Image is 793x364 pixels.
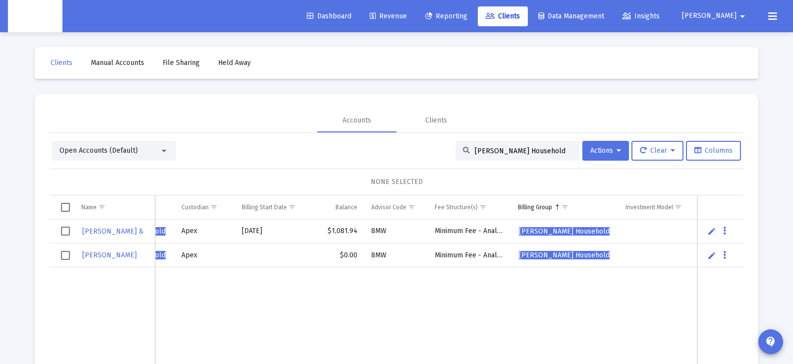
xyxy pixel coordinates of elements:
[174,195,235,219] td: Column Custodian
[518,248,611,263] a: [PERSON_NAME] Household
[61,251,70,260] div: Select row
[288,203,296,211] span: Show filter options for column 'Billing Start Date'
[417,6,475,26] a: Reporting
[475,147,572,155] input: Search
[364,243,428,267] td: 8MW
[218,59,251,67] span: Held Away
[307,12,351,20] span: Dashboard
[235,195,317,219] td: Column Billing Start Date
[82,251,137,259] span: [PERSON_NAME]
[83,53,152,73] a: Manual Accounts
[163,59,200,67] span: File Sharing
[81,203,97,211] div: Name
[82,227,144,236] span: [PERSON_NAME] &
[425,12,467,20] span: Reporting
[670,6,760,26] button: [PERSON_NAME]
[765,336,777,348] mat-icon: contact_support
[181,203,209,211] div: Custodian
[91,59,144,67] span: Manual Accounts
[428,220,511,243] td: Minimum Fee - Analog
[43,53,80,73] a: Clients
[519,251,610,259] span: [PERSON_NAME] Household
[479,203,487,211] span: Show filter options for column 'Fee Structure(s)'
[299,6,359,26] a: Dashboard
[640,146,675,155] span: Clear
[210,53,259,73] a: Held Away
[81,224,145,239] a: [PERSON_NAME] &
[428,243,511,267] td: Minimum Fee - Analog
[61,227,70,236] div: Select row
[364,220,428,243] td: 8MW
[57,177,736,187] div: NONE SELECTED
[519,227,610,236] span: [PERSON_NAME] Household
[51,59,72,67] span: Clients
[518,224,611,239] a: [PERSON_NAME] Household
[370,12,407,20] span: Revenue
[317,220,364,243] td: $1,081.94
[631,141,683,161] button: Clear
[675,203,682,211] span: Show filter options for column 'Investment Model'
[317,195,364,219] td: Column Balance
[694,146,733,155] span: Columns
[686,141,741,161] button: Columns
[235,220,317,243] td: [DATE]
[61,203,70,212] div: Select all
[682,12,736,20] span: [PERSON_NAME]
[342,116,371,125] div: Accounts
[210,203,218,211] span: Show filter options for column 'Custodian'
[408,203,415,211] span: Show filter options for column 'Advisor Code'
[623,12,660,20] span: Insights
[362,6,415,26] a: Revenue
[81,248,138,262] a: [PERSON_NAME]
[561,203,568,211] span: Show filter options for column 'Billing Group'
[371,203,406,211] div: Advisor Code
[59,146,138,155] span: Open Accounts (Default)
[478,6,528,26] a: Clients
[707,251,716,260] a: Edit
[538,12,604,20] span: Data Management
[707,227,716,236] a: Edit
[425,116,447,125] div: Clients
[155,53,208,73] a: File Sharing
[242,203,287,211] div: Billing Start Date
[736,6,748,26] mat-icon: arrow_drop_down
[435,203,478,211] div: Fee Structure(s)
[619,195,697,219] td: Column Investment Model
[174,243,235,267] td: Apex
[74,195,155,219] td: Column Name
[582,141,629,161] button: Actions
[530,6,612,26] a: Data Management
[174,220,235,243] td: Apex
[590,146,621,155] span: Actions
[336,203,357,211] div: Balance
[518,203,552,211] div: Billing Group
[511,195,618,219] td: Column Billing Group
[98,203,106,211] span: Show filter options for column 'Name'
[317,243,364,267] td: $0.00
[615,6,668,26] a: Insights
[486,12,520,20] span: Clients
[625,203,673,211] div: Investment Model
[15,6,55,26] img: Dashboard
[428,195,511,219] td: Column Fee Structure(s)
[364,195,428,219] td: Column Advisor Code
